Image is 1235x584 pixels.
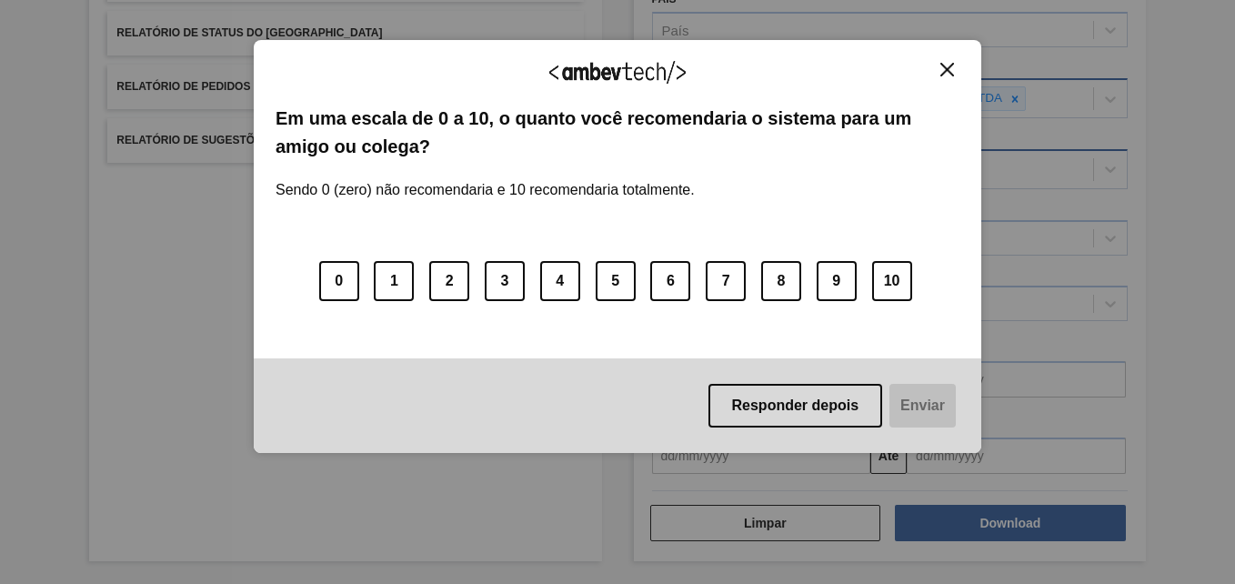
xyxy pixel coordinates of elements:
label: Em uma escala de 0 a 10, o quanto você recomendaria o sistema para um amigo ou colega? [276,105,959,160]
button: 3 [485,261,525,301]
button: 0 [319,261,359,301]
button: 8 [761,261,801,301]
button: Responder depois [708,384,883,428]
img: Close [940,63,954,76]
button: 4 [540,261,580,301]
button: Close [935,62,959,77]
button: 9 [817,261,857,301]
button: 5 [596,261,636,301]
button: 10 [872,261,912,301]
button: 2 [429,261,469,301]
label: Sendo 0 (zero) não recomendaria e 10 recomendaria totalmente. [276,160,695,198]
button: 7 [706,261,746,301]
img: Logo Ambevtech [549,61,686,84]
button: 1 [374,261,414,301]
button: 6 [650,261,690,301]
